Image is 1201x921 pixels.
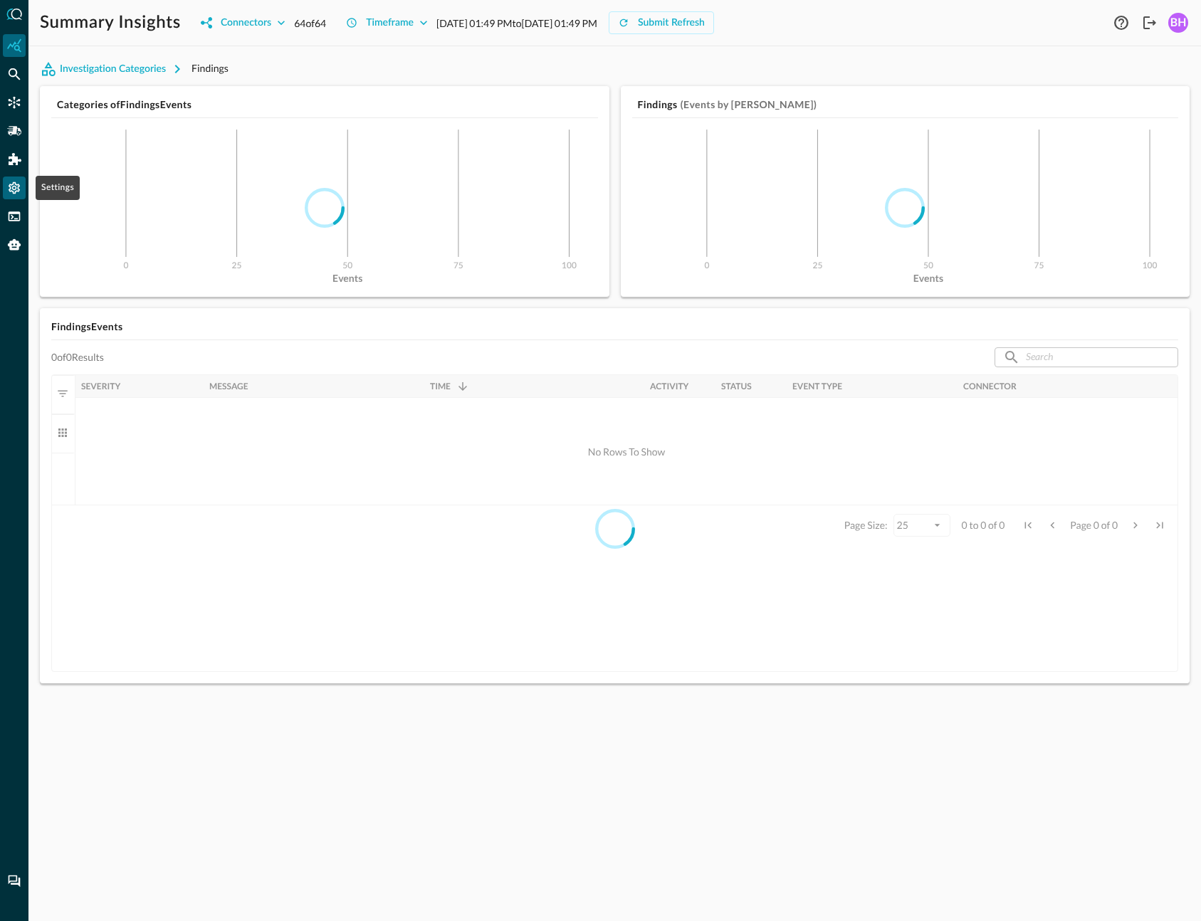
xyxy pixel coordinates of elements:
[57,98,598,112] h5: Categories of Findings Events
[3,91,26,114] div: Connectors
[294,16,326,31] p: 64 of 64
[3,205,26,228] div: FSQL
[3,63,26,85] div: Federated Search
[436,16,597,31] p: [DATE] 01:49 PM to [DATE] 01:49 PM
[609,11,714,34] button: Submit Refresh
[638,98,678,112] h5: Findings
[337,11,436,34] button: Timeframe
[36,176,80,200] div: Settings
[1168,13,1188,33] div: BH
[51,320,1178,334] h5: Findings Events
[192,62,229,74] span: Findings
[3,34,26,57] div: Summary Insights
[1026,344,1145,370] input: Search
[40,58,192,80] button: Investigation Categories
[680,98,817,112] h5: (Events by [PERSON_NAME])
[1110,11,1133,34] button: Help
[3,233,26,256] div: Query Agent
[3,870,26,893] div: Chat
[40,11,181,34] h1: Summary Insights
[3,177,26,199] div: Settings
[192,11,294,34] button: Connectors
[3,120,26,142] div: Pipelines
[51,351,104,364] p: 0 of 0 Results
[4,148,26,171] div: Addons
[1138,11,1161,34] button: Logout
